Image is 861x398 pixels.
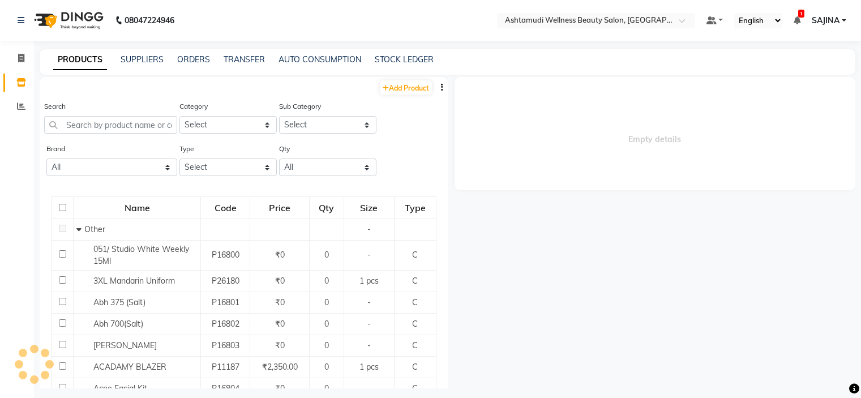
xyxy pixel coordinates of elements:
span: Abh 375 (Salt) [93,297,145,307]
a: SUPPLIERS [121,54,164,65]
span: Other [84,224,105,234]
span: 0 [324,276,329,286]
label: Type [179,144,194,154]
span: 3XL Mandarin Uniform [93,276,175,286]
span: C [412,319,418,329]
a: AUTO CONSUMPTION [279,54,361,65]
span: C [412,340,418,350]
span: 1 [798,10,804,18]
span: ₹0 [275,383,285,393]
span: Acne Facial Kit [93,383,147,393]
span: 1 pcs [359,276,379,286]
span: 0 [324,297,329,307]
div: Name [74,198,200,218]
span: C [412,362,418,372]
span: 0 [324,319,329,329]
span: - [367,383,371,393]
span: P16804 [212,383,239,393]
div: Qty [310,198,342,218]
img: logo [29,5,106,36]
span: 1 pcs [359,362,379,372]
span: ₹0 [275,297,285,307]
span: ₹0 [275,319,285,329]
span: C [412,297,418,307]
div: Size [345,198,393,218]
div: Code [202,198,249,218]
span: 0 [324,340,329,350]
span: Collapse Row [76,224,84,234]
a: Add Product [380,80,432,95]
a: TRANSFER [224,54,265,65]
div: Price [251,198,309,218]
span: C [412,383,418,393]
span: ACADAMY BLAZER [93,362,166,372]
span: - [367,297,371,307]
span: - [367,224,371,234]
a: STOCK LEDGER [375,54,434,65]
span: C [412,250,418,260]
span: ₹0 [275,250,285,260]
span: P11187 [212,362,239,372]
span: 0 [324,362,329,372]
div: Type [395,198,435,218]
span: 051/ Studio White Weekly 15Ml [93,244,189,266]
input: Search by product name or code [44,116,177,134]
label: Qty [279,144,290,154]
label: Sub Category [279,101,321,112]
span: P16803 [212,340,239,350]
span: 0 [324,250,329,260]
span: ₹0 [275,340,285,350]
a: ORDERS [177,54,210,65]
span: SAJINA [812,15,839,27]
span: Empty details [455,77,856,190]
span: P16801 [212,297,239,307]
span: 0 [324,383,329,393]
span: P16800 [212,250,239,260]
span: P26180 [212,276,239,286]
a: PRODUCTS [53,50,107,70]
b: 08047224946 [125,5,174,36]
span: [PERSON_NAME] [93,340,157,350]
span: C [412,276,418,286]
label: Brand [46,144,65,154]
label: Category [179,101,208,112]
span: Abh 700(Salt) [93,319,143,329]
span: P16802 [212,319,239,329]
span: - [367,340,371,350]
span: - [367,250,371,260]
span: ₹0 [275,276,285,286]
span: ₹2,350.00 [262,362,298,372]
a: 1 [794,15,800,25]
span: - [367,319,371,329]
label: Search [44,101,66,112]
